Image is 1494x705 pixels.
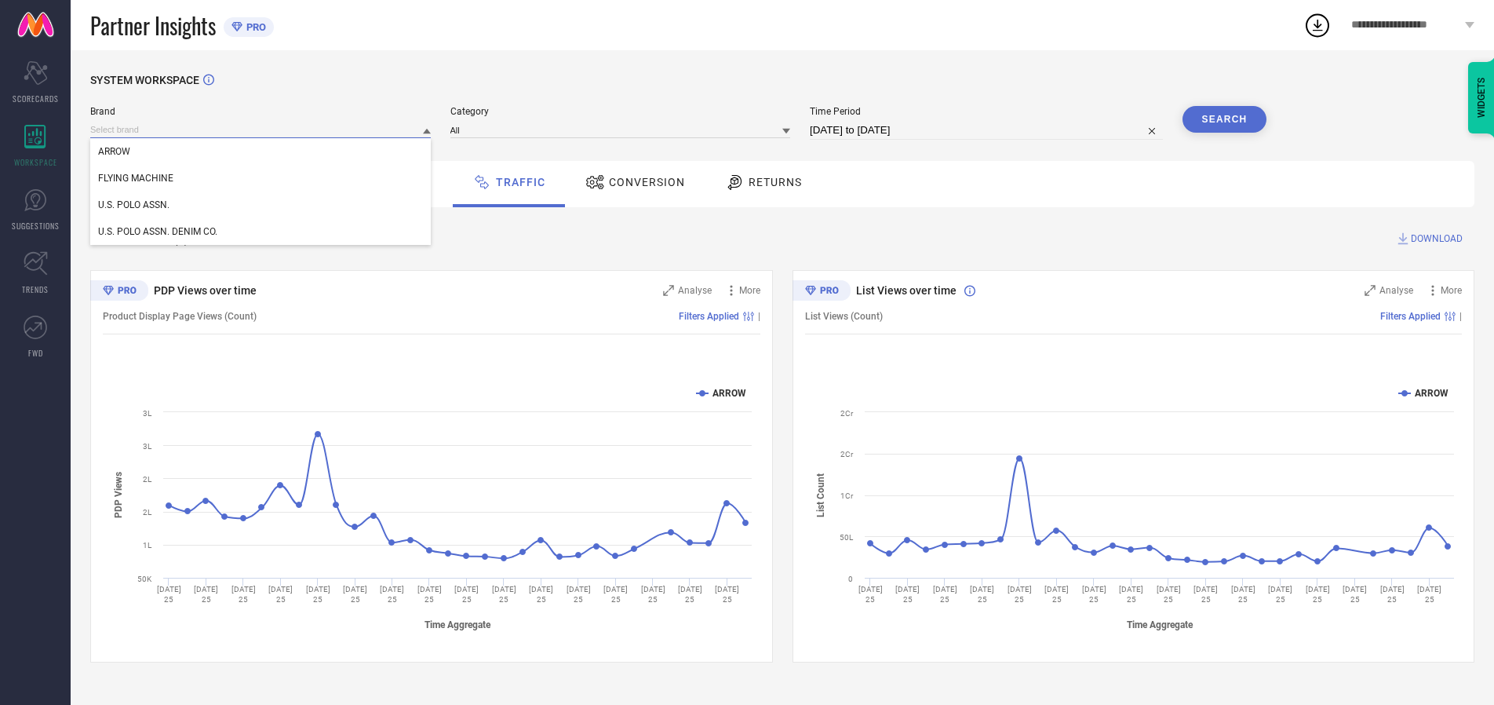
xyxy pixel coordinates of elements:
span: Category [450,106,791,117]
span: Product Display Page Views (Count) [103,311,257,322]
text: [DATE] 25 [417,585,442,604]
span: List Views (Count) [805,311,883,322]
div: Premium [90,280,148,304]
text: [DATE] 25 [1193,585,1218,604]
span: | [758,311,760,322]
text: 2Cr [840,450,854,458]
text: [DATE] 25 [306,585,330,604]
text: [DATE] 25 [970,585,994,604]
text: 3L [143,409,152,418]
text: [DATE] 25 [641,585,665,604]
text: [DATE] 25 [1044,585,1069,604]
text: [DATE] 25 [1268,585,1292,604]
span: Brand [90,106,431,117]
text: [DATE] 25 [1119,585,1143,604]
text: [DATE] 25 [1007,585,1031,604]
span: More [739,285,760,296]
text: [DATE] 25 [1081,585,1106,604]
text: [DATE] 25 [268,585,293,604]
span: FWD [28,347,43,359]
span: WORKSPACE [14,156,57,168]
span: SUGGESTIONS [12,220,60,232]
text: [DATE] 25 [1156,585,1180,604]
text: 2Cr [840,409,854,418]
span: Filters Applied [679,311,739,322]
span: FLYING MACHINE [98,173,173,184]
span: TRENDS [22,283,49,295]
text: [DATE] 25 [529,585,553,604]
span: | [1459,311,1462,322]
text: 3L [143,442,152,451]
text: ARROW [1415,388,1448,399]
text: [DATE] 25 [858,585,882,604]
div: FLYING MACHINE [90,165,431,192]
div: U.S. POLO ASSN. [90,192,431,218]
text: [DATE] 25 [1379,585,1404,604]
text: [DATE] 25 [231,585,256,604]
span: Time Period [810,106,1163,117]
span: Filters Applied [1380,311,1441,322]
text: 2L [143,508,152,517]
div: ARROW [90,138,431,165]
text: [DATE] 25 [567,585,591,604]
span: Conversion [609,176,685,188]
text: [DATE] 25 [343,585,367,604]
span: Partner Insights [90,9,216,42]
text: [DATE] 25 [603,585,628,604]
span: List Views over time [856,284,957,297]
span: Analyse [678,285,712,296]
text: [DATE] 25 [1230,585,1255,604]
tspan: Time Aggregate [1126,619,1193,630]
text: [DATE] 25 [194,585,218,604]
text: ARROW [712,388,746,399]
text: [DATE] 25 [895,585,920,604]
tspan: PDP Views [113,472,124,518]
span: Traffic [496,176,545,188]
text: 50L [840,533,854,542]
tspan: List Count [815,473,826,517]
text: [DATE] 25 [454,585,479,604]
span: Analyse [1379,285,1413,296]
text: [DATE] 25 [1417,585,1441,604]
text: [DATE] 25 [1305,585,1329,604]
tspan: Time Aggregate [425,619,491,630]
text: 0 [848,575,853,583]
input: Select time period [810,121,1163,140]
text: [DATE] 25 [1343,585,1367,604]
input: Select brand [90,122,431,138]
text: 1L [143,541,152,550]
div: Open download list [1303,11,1332,39]
span: ARROW [98,146,130,157]
text: [DATE] 25 [157,585,181,604]
span: SCORECARDS [13,93,59,104]
text: 1Cr [840,491,854,500]
span: More [1441,285,1462,296]
svg: Zoom [1365,285,1376,296]
button: Search [1182,106,1267,133]
span: Returns [749,176,802,188]
span: U.S. POLO ASSN. DENIM CO. [98,226,217,237]
div: Premium [793,280,851,304]
text: [DATE] 25 [492,585,516,604]
text: [DATE] 25 [678,585,702,604]
text: [DATE] 25 [380,585,404,604]
text: [DATE] 25 [715,585,739,604]
svg: Zoom [663,285,674,296]
span: DOWNLOAD [1411,231,1463,247]
span: PDP Views over time [154,284,257,297]
text: 2L [143,475,152,484]
span: U.S. POLO ASSN. [98,199,169,210]
span: SYSTEM WORKSPACE [90,74,199,86]
div: U.S. POLO ASSN. DENIM CO. [90,218,431,245]
text: [DATE] 25 [932,585,957,604]
span: PRO [242,21,266,33]
text: 50K [137,575,152,583]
